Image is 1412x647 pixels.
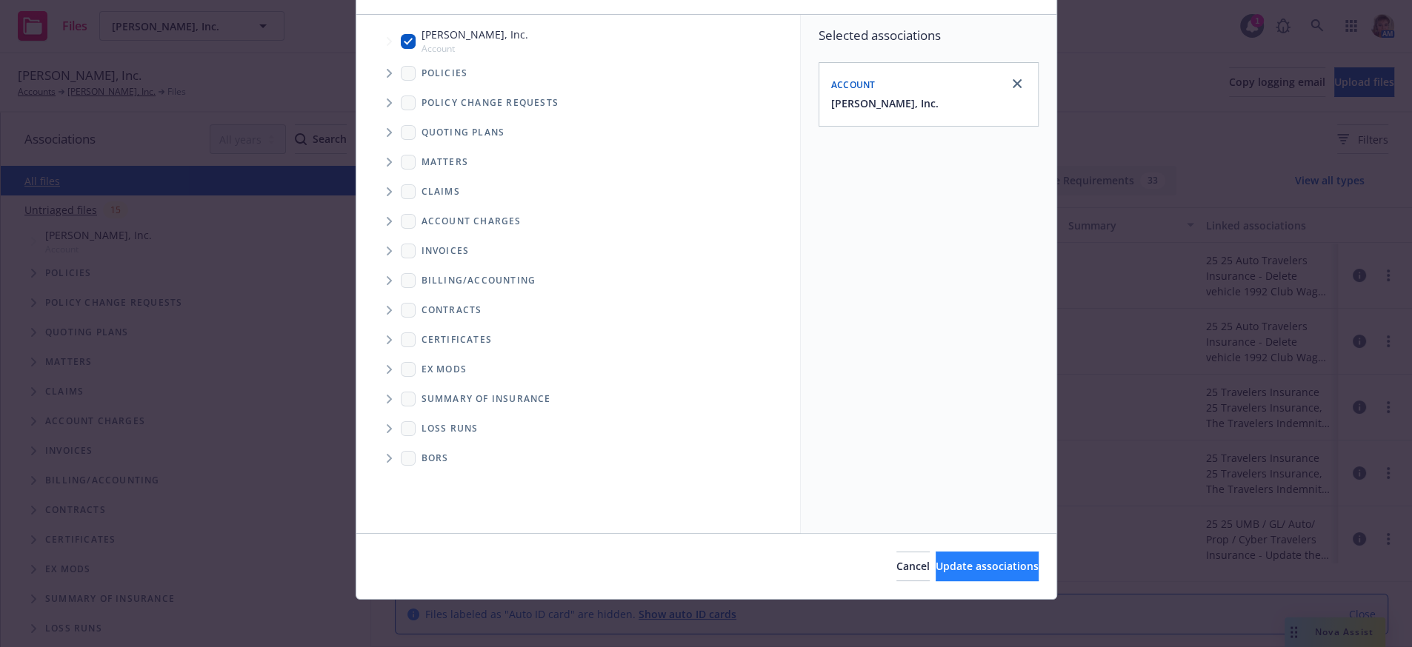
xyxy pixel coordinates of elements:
span: Summary of insurance [422,395,551,403]
span: Claims [422,187,460,196]
span: Cancel [896,559,930,573]
span: Account charges [422,217,522,226]
button: Cancel [896,552,930,581]
span: Loss Runs [422,424,479,433]
span: Certificates [422,335,492,344]
span: Ex Mods [422,365,467,374]
a: close [1008,75,1026,93]
div: Folder Tree Example [356,266,800,473]
span: Invoices [422,247,470,255]
span: Update associations [936,559,1039,573]
div: Tree Example [356,24,800,265]
button: [PERSON_NAME], Inc. [831,95,939,111]
span: Policies [422,69,468,78]
span: Contracts [422,306,482,315]
span: Account [831,78,876,91]
span: Selected associations [819,27,1039,44]
span: Billing/Accounting [422,276,536,285]
span: Policy change requests [422,98,559,107]
span: BORs [422,454,449,463]
span: Matters [422,158,468,167]
button: Update associations [936,552,1039,581]
span: [PERSON_NAME], Inc. [422,27,528,42]
span: Quoting plans [422,128,505,137]
span: Account [422,42,528,55]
